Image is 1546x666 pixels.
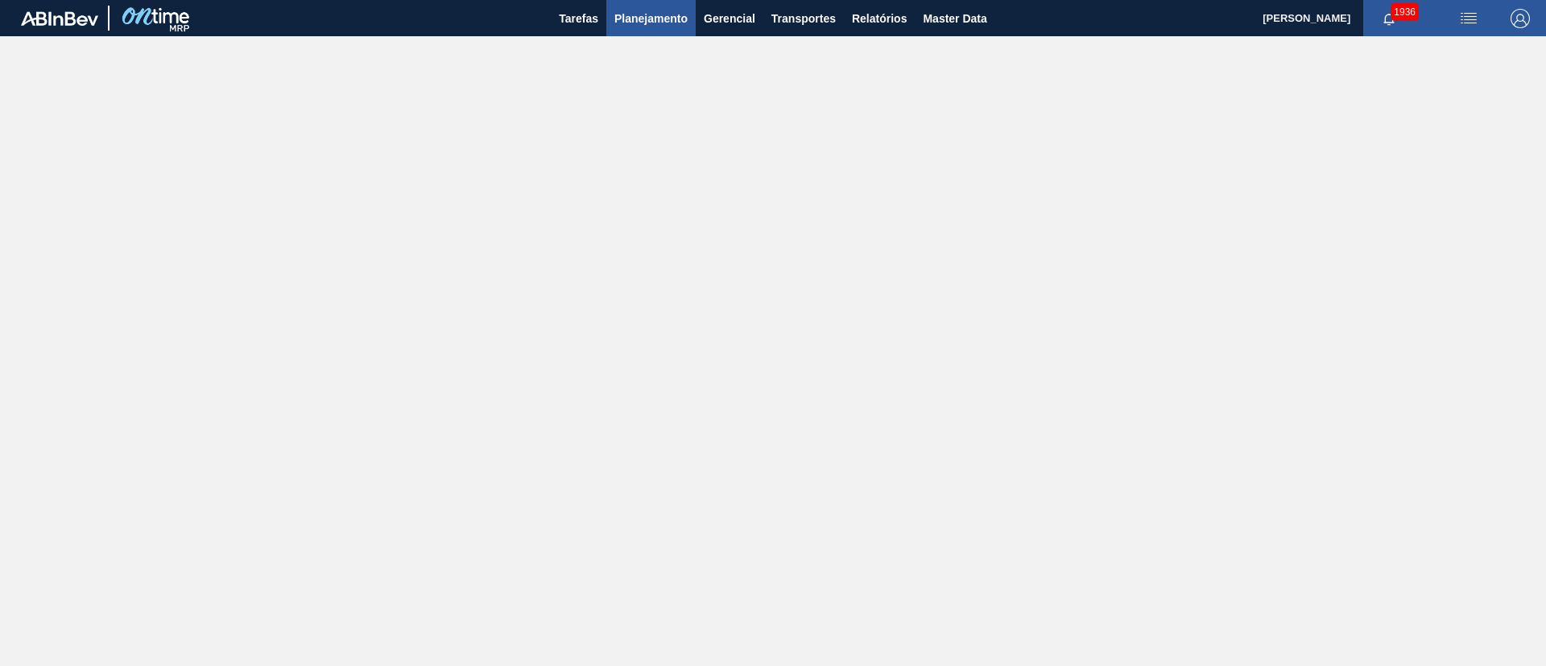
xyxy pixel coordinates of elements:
span: Master Data [923,9,986,28]
button: Notificações [1363,7,1415,30]
span: Planejamento [614,9,688,28]
span: Transportes [771,9,836,28]
img: Logout [1511,9,1530,28]
span: 1936 [1391,3,1419,21]
img: TNhmsLtSVTkK8tSr43FrP2fwEKptu5GPRR3wAAAABJRU5ErkJggg== [21,11,98,26]
span: Tarefas [559,9,598,28]
img: userActions [1459,9,1478,28]
span: Relatórios [852,9,907,28]
span: Gerencial [704,9,755,28]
